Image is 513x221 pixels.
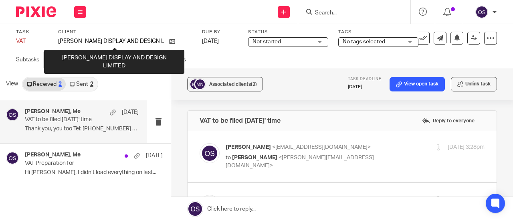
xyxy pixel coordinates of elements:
[348,77,382,81] span: Task deadline
[130,52,157,68] a: Notes (0)
[251,82,257,87] span: (2)
[25,116,116,123] p: VAT to be filed [DATE]' time
[16,29,48,35] label: Task
[209,82,257,87] span: Associated clients
[202,29,238,35] label: Due by
[226,196,271,202] span: [PERSON_NAME]
[314,10,386,17] input: Search
[226,155,374,169] span: <[PERSON_NAME][EMAIL_ADDRESS][DOMAIN_NAME]>
[272,144,371,150] span: <[EMAIL_ADDRESS][DOMAIN_NAME]>
[58,37,165,45] p: [PERSON_NAME] DISPLAY AND DESIGN LIMITED
[348,84,382,90] p: [DATE]
[6,152,19,164] img: svg%3E
[194,78,206,90] img: svg%3E
[16,6,56,17] img: Pixie
[58,29,192,35] label: Client
[390,77,445,91] a: View open task
[420,115,477,127] label: Reply to everyone
[23,78,66,91] a: Received2
[25,160,135,167] p: VAT Preparation for
[200,195,220,215] img: svg%3E
[161,52,190,68] a: Audit logs
[59,81,62,87] div: 2
[200,143,220,163] img: svg%3E
[90,81,93,87] div: 2
[202,39,219,44] span: [DATE]
[146,152,163,160] p: [DATE]
[451,77,497,91] button: Unlink task
[187,77,263,91] button: Associated clients(2)
[252,39,281,45] span: Not started
[25,126,139,132] p: Thank you, you too Tel: [PHONE_NUMBER] Mobile:...
[338,29,418,35] label: Tags
[25,169,163,176] p: Hi [PERSON_NAME], I didn’t load everything on last...
[16,37,48,45] div: VAT
[122,108,139,116] p: [DATE]
[6,80,18,88] span: View
[25,108,81,115] h4: [PERSON_NAME], Me
[25,152,81,158] h4: [PERSON_NAME], Me
[6,108,19,121] img: svg%3E
[200,117,281,125] h4: VAT to be filed [DATE]' time
[189,78,201,90] img: svg%3E
[226,155,231,160] span: to
[248,29,328,35] label: Status
[448,143,485,152] p: [DATE] 3:28pm
[66,78,97,91] a: Sent2
[232,155,277,160] span: [PERSON_NAME]
[448,195,485,203] p: [DATE] 4:02pm
[343,39,385,45] span: No tags selected
[48,52,81,68] a: Client tasks
[226,196,368,210] span: <[PERSON_NAME][EMAIL_ADDRESS][DOMAIN_NAME]>
[226,144,271,150] span: [PERSON_NAME]
[110,52,126,68] a: Files
[16,52,44,68] a: Subtasks
[475,6,488,18] img: svg%3E
[85,52,106,68] a: Emails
